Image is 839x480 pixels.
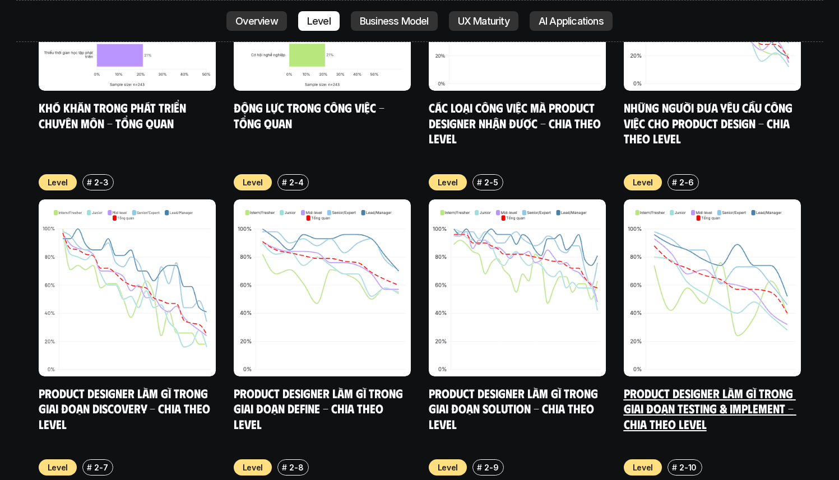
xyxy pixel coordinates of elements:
[624,385,796,431] a: Product Designer làm gì trong giai đoạn Testing & Implement - Chia theo Level
[633,176,653,188] p: Level
[234,100,387,131] a: Động lực trong công việc - Tổng quan
[87,463,92,472] h6: #
[438,462,458,473] p: Level
[289,176,303,188] p: 2-4
[679,462,697,473] p: 2-10
[282,463,287,472] h6: #
[94,462,108,473] p: 2-7
[48,462,68,473] p: Level
[530,11,613,31] a: AI Applications
[633,462,653,473] p: Level
[39,100,189,131] a: Khó khăn trong phát triển chuyên môn - Tổng quan
[48,176,68,188] p: Level
[87,178,92,187] h6: #
[672,463,677,472] h6: #
[672,178,677,187] h6: #
[243,462,263,473] p: Level
[477,178,482,187] h6: #
[429,100,604,146] a: Các loại công việc mà Product Designer nhận được - Chia theo Level
[298,11,340,31] a: Level
[289,462,303,473] p: 2-8
[235,16,278,27] p: Overview
[449,11,518,31] a: UX Maturity
[282,178,287,187] h6: #
[458,16,509,27] p: UX Maturity
[539,16,604,27] p: AI Applications
[679,176,693,188] p: 2-6
[477,463,482,472] h6: #
[360,16,429,27] p: Business Model
[234,385,406,431] a: Product Designer làm gì trong giai đoạn Define - Chia theo Level
[351,11,438,31] a: Business Model
[484,176,498,188] p: 2-5
[226,11,287,31] a: Overview
[94,176,108,188] p: 2-3
[484,462,498,473] p: 2-9
[429,385,601,431] a: Product Designer làm gì trong giai đoạn Solution - Chia theo Level
[243,176,263,188] p: Level
[438,176,458,188] p: Level
[624,100,795,146] a: Những người đưa yêu cầu công việc cho Product Design - Chia theo Level
[39,385,213,431] a: Product Designer làm gì trong giai đoạn Discovery - Chia theo Level
[307,16,331,27] p: Level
